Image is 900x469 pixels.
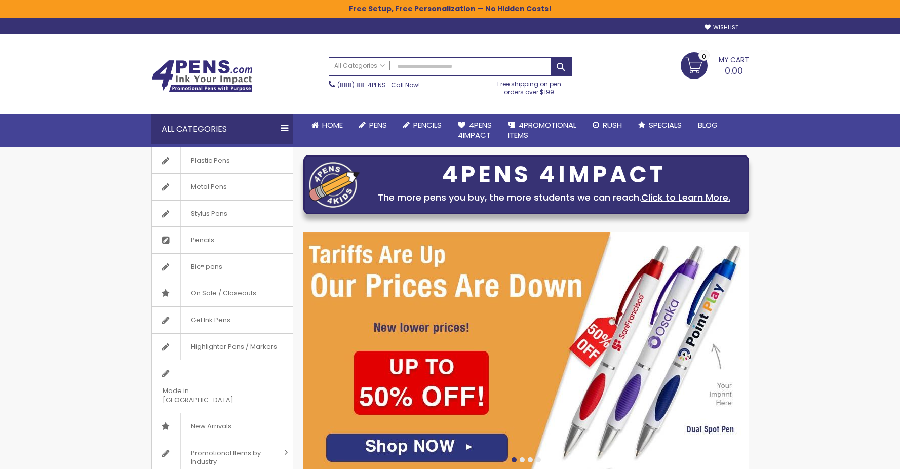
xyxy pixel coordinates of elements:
[180,254,232,280] span: Bic® pens
[369,120,387,130] span: Pens
[180,280,266,306] span: On Sale / Closeouts
[487,76,572,96] div: Free shipping on pen orders over $199
[641,191,730,204] a: Click to Learn More.
[152,378,267,413] span: Made in [GEOGRAPHIC_DATA]
[152,413,293,440] a: New Arrivals
[151,60,253,92] img: 4Pens Custom Pens and Promotional Products
[152,227,293,253] a: Pencils
[649,120,682,130] span: Specials
[322,120,343,130] span: Home
[500,114,584,147] a: 4PROMOTIONALITEMS
[303,114,351,136] a: Home
[180,307,241,333] span: Gel Ink Pens
[365,190,744,205] div: The more pens you buy, the more students we can reach.
[152,147,293,174] a: Plastic Pens
[180,227,224,253] span: Pencils
[152,360,293,413] a: Made in [GEOGRAPHIC_DATA]
[725,64,743,77] span: 0.00
[329,58,390,74] a: All Categories
[180,201,238,227] span: Stylus Pens
[705,24,738,31] a: Wishlist
[395,114,450,136] a: Pencils
[152,280,293,306] a: On Sale / Closeouts
[351,114,395,136] a: Pens
[180,147,240,174] span: Plastic Pens
[152,254,293,280] a: Bic® pens
[458,120,492,140] span: 4Pens 4impact
[630,114,690,136] a: Specials
[334,62,385,70] span: All Categories
[365,164,744,185] div: 4PENS 4IMPACT
[180,413,242,440] span: New Arrivals
[690,114,726,136] a: Blog
[702,52,706,61] span: 0
[152,174,293,200] a: Metal Pens
[337,81,420,89] span: - Call Now!
[681,52,749,77] a: 0.00 0
[152,307,293,333] a: Gel Ink Pens
[151,114,293,144] div: All Categories
[337,81,386,89] a: (888) 88-4PENS
[698,120,718,130] span: Blog
[180,174,237,200] span: Metal Pens
[309,162,360,208] img: four_pen_logo.png
[450,114,500,147] a: 4Pens4impact
[508,120,576,140] span: 4PROMOTIONAL ITEMS
[152,334,293,360] a: Highlighter Pens / Markers
[180,334,287,360] span: Highlighter Pens / Markers
[413,120,442,130] span: Pencils
[152,201,293,227] a: Stylus Pens
[603,120,622,130] span: Rush
[584,114,630,136] a: Rush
